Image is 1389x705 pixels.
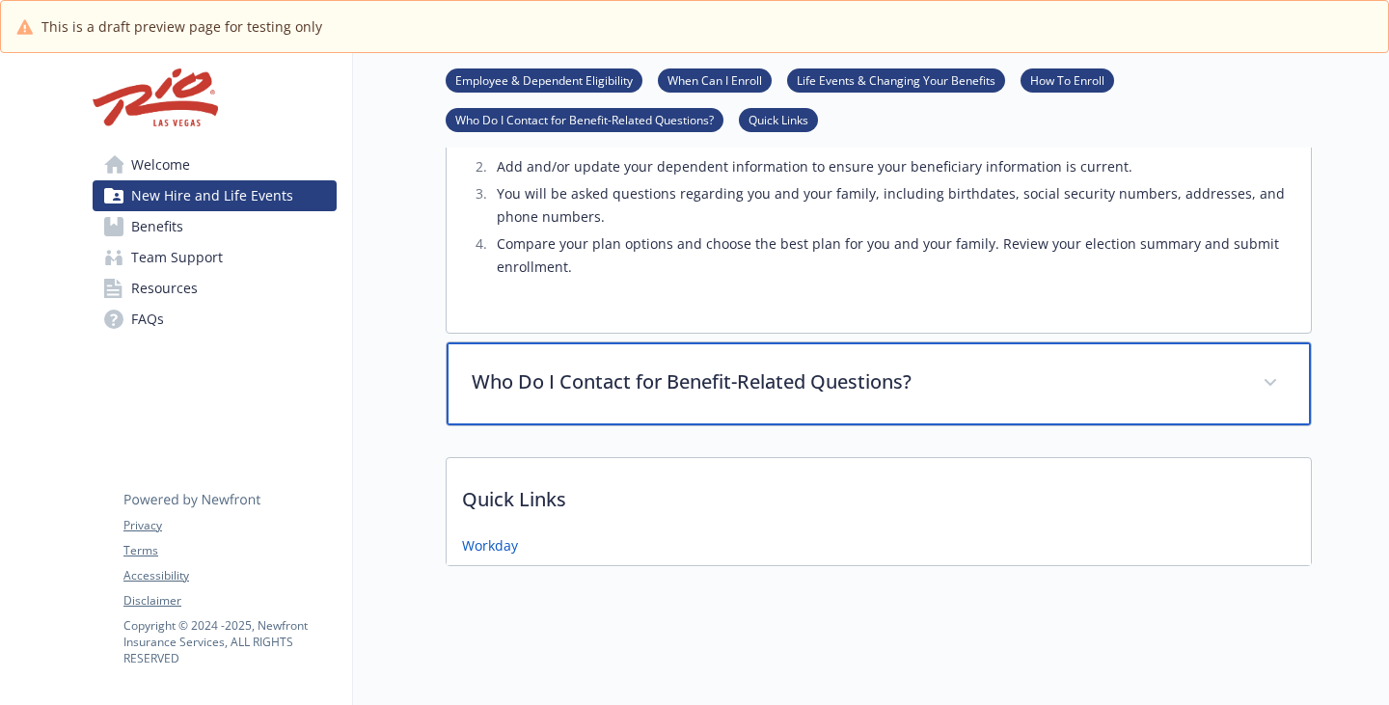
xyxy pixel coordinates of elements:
[131,273,198,304] span: Resources
[491,155,1288,178] li: Add and/or update your dependent information to ensure your beneficiary information is current.
[446,70,642,89] a: Employee & Dependent Eligibility
[491,232,1288,279] li: Compare your plan options and choose the best plan for you and your family. Review your election ...
[123,517,336,534] a: Privacy
[131,149,190,180] span: Welcome
[131,211,183,242] span: Benefits
[123,567,336,584] a: Accessibility
[446,110,723,128] a: Who Do I Contact for Benefit-Related Questions?
[447,342,1311,425] div: Who Do I Contact for Benefit-Related Questions?
[123,542,336,559] a: Terms
[658,70,772,89] a: When Can I Enroll
[93,211,337,242] a: Benefits
[131,304,164,335] span: FAQs
[123,592,336,610] a: Disclaimer
[472,367,1239,396] p: Who Do I Contact for Benefit-Related Questions?
[491,182,1288,229] li: You will be asked questions regarding you and your family, including birthdates, social security ...
[739,110,818,128] a: Quick Links
[41,16,322,37] span: This is a draft preview page for testing only
[462,535,518,556] a: Workday
[447,109,1311,333] div: How To Enroll
[93,180,337,211] a: New Hire and Life Events
[131,180,293,211] span: New Hire and Life Events
[123,617,336,666] p: Copyright © 2024 - 2025 , Newfront Insurance Services, ALL RIGHTS RESERVED
[93,273,337,304] a: Resources
[447,458,1311,529] p: Quick Links
[93,304,337,335] a: FAQs
[1021,70,1114,89] a: How To Enroll
[131,242,223,273] span: Team Support
[93,242,337,273] a: Team Support
[787,70,1005,89] a: Life Events & Changing Your Benefits
[93,149,337,180] a: Welcome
